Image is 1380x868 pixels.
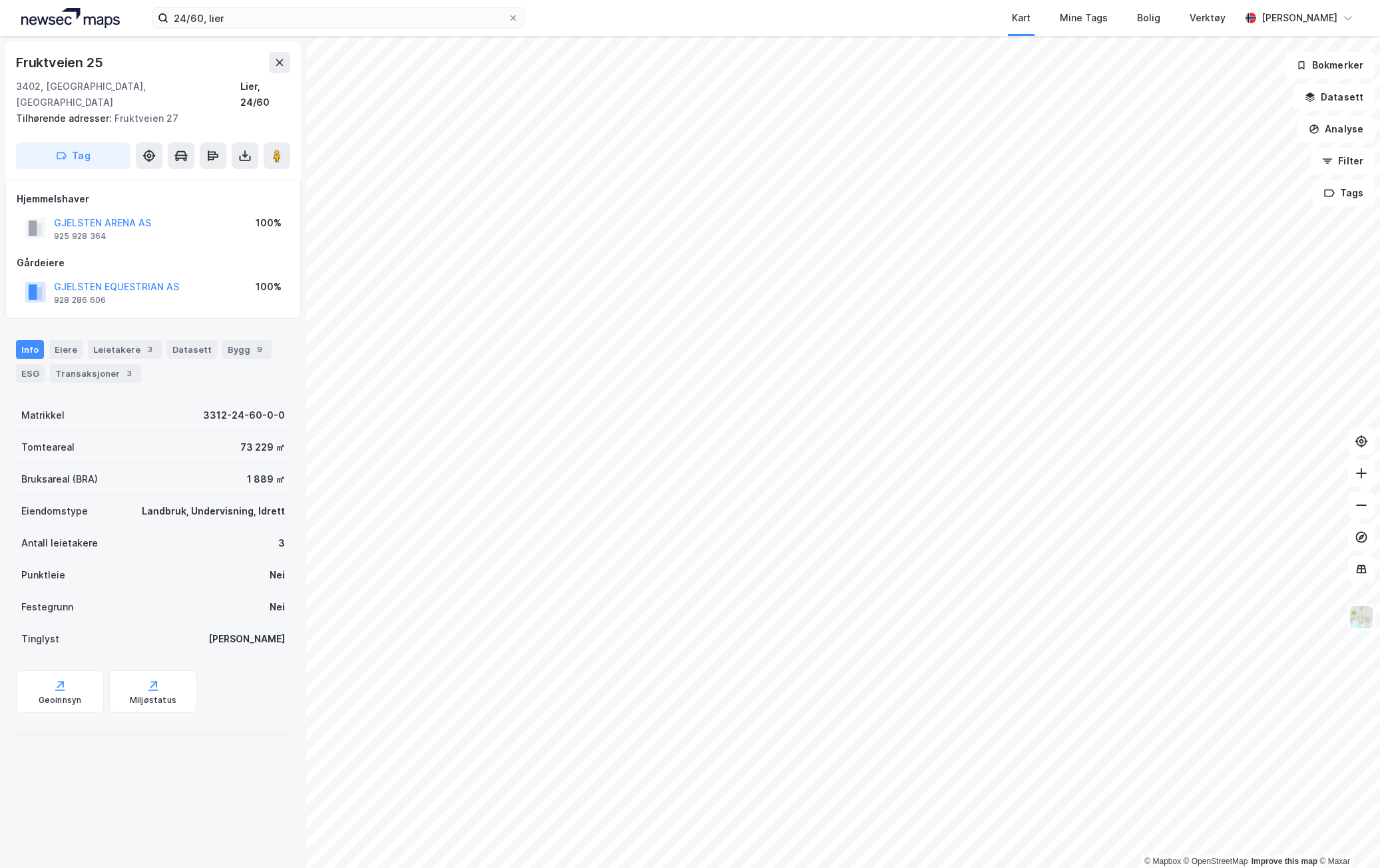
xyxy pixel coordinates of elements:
[143,343,156,356] div: 3
[1313,804,1380,868] div: Kontrollprogram for chat
[88,340,162,359] div: Leietakere
[17,255,290,271] div: Gårdeiere
[54,231,107,242] div: 925 928 364
[1349,604,1374,630] img: Z
[1137,10,1160,26] div: Bolig
[253,343,266,356] div: 9
[270,599,285,615] div: Nei
[1311,148,1375,174] button: Filter
[122,367,136,380] div: 3
[1297,116,1375,142] button: Analyse
[142,503,285,519] div: Landbruk, Undervisning, Idrett
[16,340,44,359] div: Info
[16,364,45,383] div: ESG
[1252,857,1317,866] a: Improve this map
[1190,10,1226,26] div: Verktøy
[278,535,285,551] div: 3
[208,631,285,647] div: [PERSON_NAME]
[50,364,141,383] div: Transaksjoner
[167,340,217,359] div: Datasett
[240,79,290,110] div: Lier, 24/60
[17,191,290,207] div: Hjemmelshaver
[130,695,176,706] div: Miljøstatus
[1184,857,1248,866] a: OpenStreetMap
[21,407,65,423] div: Matrikkel
[256,279,282,295] div: 100%
[256,215,282,231] div: 100%
[1012,10,1031,26] div: Kart
[1262,10,1337,26] div: [PERSON_NAME]
[270,567,285,583] div: Nei
[247,471,285,487] div: 1 889 ㎡
[21,567,65,583] div: Punktleie
[39,695,82,706] div: Geoinnsyn
[21,439,75,455] div: Tomteareal
[16,110,280,126] div: Fruktveien 27
[21,8,120,28] img: logo.a4113a55bc3d86da70a041830d287a7e.svg
[54,295,106,306] div: 928 286 606
[21,535,98,551] div: Antall leietakere
[21,631,59,647] div: Tinglyst
[21,599,73,615] div: Festegrunn
[21,471,98,487] div: Bruksareal (BRA)
[16,112,115,124] span: Tilhørende adresser:
[240,439,285,455] div: 73 229 ㎡
[16,142,130,169] button: Tag
[1285,52,1375,79] button: Bokmerker
[21,503,88,519] div: Eiendomstype
[168,8,508,28] input: Søk på adresse, matrikkel, gårdeiere, leietakere eller personer
[1060,10,1108,26] div: Mine Tags
[1313,180,1375,206] button: Tags
[203,407,285,423] div: 3312-24-60-0-0
[1313,804,1380,868] iframe: Chat Widget
[1144,857,1181,866] a: Mapbox
[49,340,83,359] div: Eiere
[1293,84,1375,110] button: Datasett
[222,340,272,359] div: Bygg
[16,52,105,73] div: Fruktveien 25
[16,79,240,110] div: 3402, [GEOGRAPHIC_DATA], [GEOGRAPHIC_DATA]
